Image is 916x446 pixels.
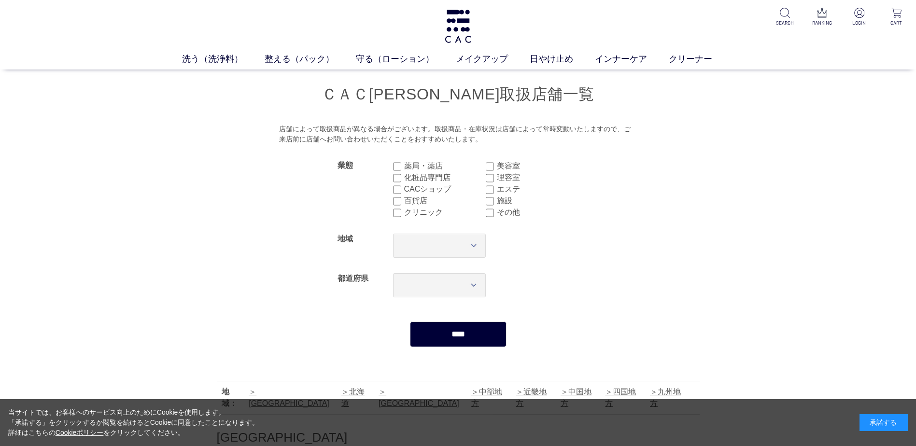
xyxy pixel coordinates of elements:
[249,388,329,407] a: [GEOGRAPHIC_DATA]
[338,235,353,243] label: 地域
[265,53,356,66] a: 整える（パック）
[379,388,459,407] a: [GEOGRAPHIC_DATA]
[404,160,486,172] label: 薬局・薬店
[217,84,700,105] h1: ＣＡＣ[PERSON_NAME]取扱店舗一覧
[605,388,636,407] a: 四国地方
[56,429,104,436] a: Cookieポリシー
[182,53,265,66] a: 洗う（洗浄料）
[847,19,871,27] p: LOGIN
[222,386,244,409] div: 地域：
[443,10,473,43] img: logo
[885,8,908,27] a: CART
[773,8,797,27] a: SEARCH
[773,19,797,27] p: SEARCH
[404,183,486,195] label: CACショップ
[497,195,578,207] label: 施設
[885,19,908,27] p: CART
[404,172,486,183] label: 化粧品専門店
[8,407,259,438] div: 当サイトでは、お客様へのサービス向上のためにCookieを使用します。 「承諾する」をクリックするか閲覧を続けるとCookieに同意したことになります。 詳細はこちらの をクリックしてください。
[561,388,592,407] a: 中国地方
[356,53,456,66] a: 守る（ローション）
[404,207,486,218] label: クリニック
[404,195,486,207] label: 百貨店
[471,388,502,407] a: 中部地方
[530,53,595,66] a: 日やけ止め
[497,172,578,183] label: 理容室
[338,161,353,169] label: 業態
[860,414,908,431] div: 承諾する
[497,207,578,218] label: その他
[595,53,669,66] a: インナーケア
[810,8,834,27] a: RANKING
[650,388,681,407] a: 九州地方
[497,183,578,195] label: エステ
[847,8,871,27] a: LOGIN
[810,19,834,27] p: RANKING
[338,274,368,282] label: 都道府県
[456,53,530,66] a: メイクアップ
[341,388,365,407] a: 北海道
[516,388,547,407] a: 近畿地方
[669,53,734,66] a: クリーナー
[279,124,637,145] div: 店舗によって取扱商品が異なる場合がございます。取扱商品・在庫状況は店舗によって常時変動いたしますので、ご来店前に店舗へお問い合わせいただくことをおすすめいたします。
[497,160,578,172] label: 美容室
